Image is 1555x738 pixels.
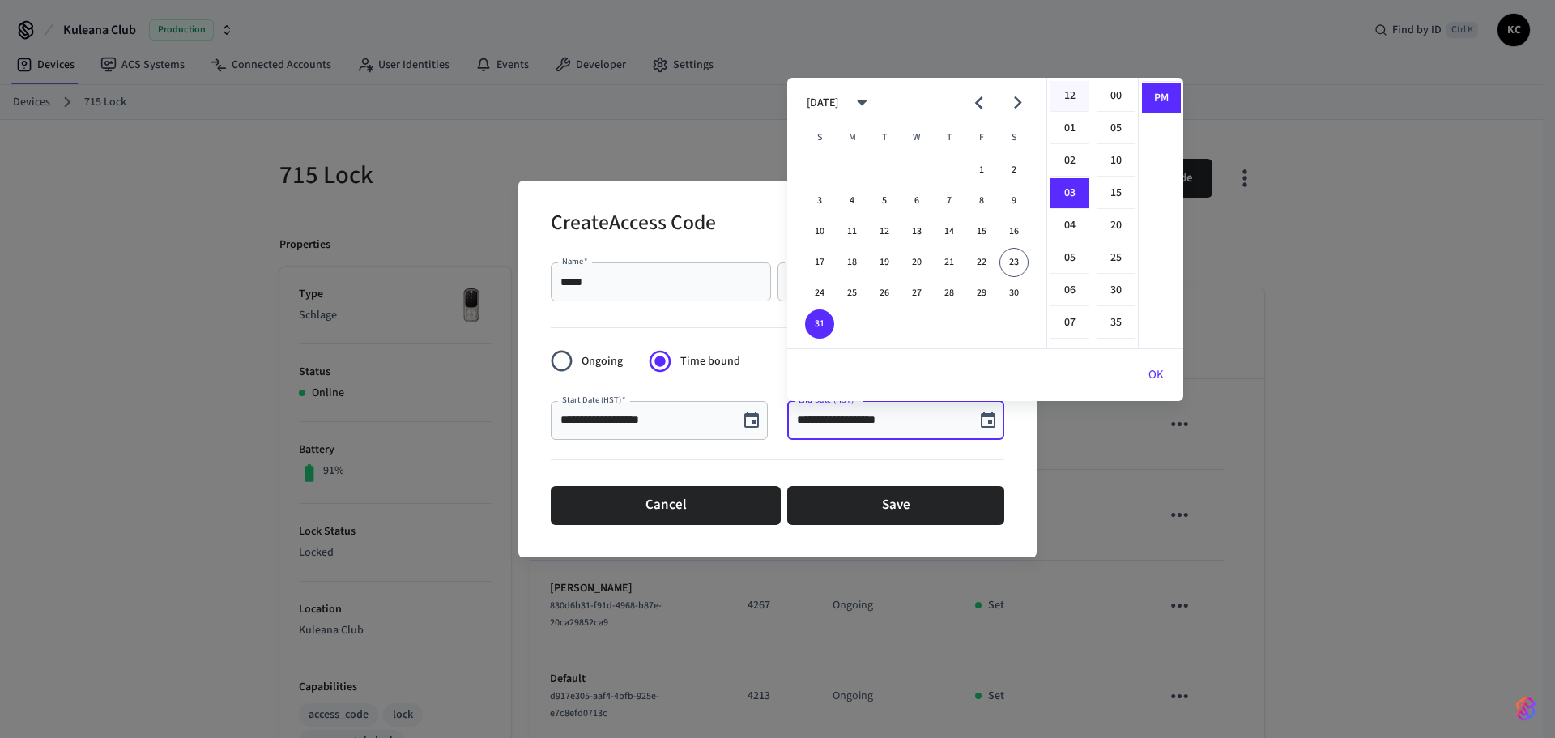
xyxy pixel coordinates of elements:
[870,248,899,277] button: 19
[1097,340,1135,371] li: 40 minutes
[935,217,964,246] button: 14
[999,186,1029,215] button: 9
[999,156,1029,185] button: 2
[967,279,996,308] button: 29
[837,248,867,277] button: 18
[1050,113,1089,144] li: 1 hours
[1093,78,1138,348] ul: Select minutes
[807,95,838,112] div: [DATE]
[999,217,1029,246] button: 16
[805,186,834,215] button: 3
[1050,81,1089,112] li: 12 hours
[870,122,899,154] span: Tuesday
[1138,78,1183,348] ul: Select meridiem
[960,83,998,122] button: Previous month
[1142,83,1181,113] li: PM
[967,186,996,215] button: 8
[902,122,931,154] span: Wednesday
[562,394,625,406] label: Start Date (HST)
[787,486,1004,525] button: Save
[967,122,996,154] span: Friday
[1097,81,1135,112] li: 0 minutes
[870,279,899,308] button: 26
[967,248,996,277] button: 22
[1050,340,1089,371] li: 8 hours
[735,404,768,437] button: Choose date, selected date is Aug 24, 2025
[902,248,931,277] button: 20
[1097,146,1135,177] li: 10 minutes
[551,486,781,525] button: Cancel
[935,248,964,277] button: 21
[805,217,834,246] button: 10
[582,353,623,370] span: Ongoing
[967,156,996,185] button: 1
[680,353,740,370] span: Time bound
[1050,211,1089,241] li: 4 hours
[999,122,1029,154] span: Saturday
[1097,178,1135,209] li: 15 minutes
[1097,243,1135,274] li: 25 minutes
[902,217,931,246] button: 13
[1097,275,1135,306] li: 30 minutes
[870,217,899,246] button: 12
[562,255,588,267] label: Name
[999,279,1029,308] button: 30
[935,279,964,308] button: 28
[1047,78,1093,348] ul: Select hours
[1097,211,1135,241] li: 20 minutes
[935,186,964,215] button: 7
[935,122,964,154] span: Thursday
[837,279,867,308] button: 25
[1050,146,1089,177] li: 2 hours
[1050,178,1089,209] li: 3 hours
[805,279,834,308] button: 24
[837,122,867,154] span: Monday
[837,217,867,246] button: 11
[902,279,931,308] button: 27
[1050,243,1089,274] li: 5 hours
[843,83,881,122] button: calendar view is open, switch to year view
[1097,113,1135,144] li: 5 minutes
[1050,275,1089,306] li: 6 hours
[999,248,1029,277] button: 23
[1097,308,1135,339] li: 35 minutes
[551,200,716,250] h2: Create Access Code
[1129,356,1183,395] button: OK
[999,83,1037,122] button: Next month
[805,122,834,154] span: Sunday
[805,309,834,339] button: 31
[799,394,858,406] label: End Date (HST)
[902,186,931,215] button: 6
[870,186,899,215] button: 5
[837,186,867,215] button: 4
[805,248,834,277] button: 17
[972,404,1004,437] button: Choose date, selected date is Aug 31, 2025
[1050,308,1089,339] li: 7 hours
[1516,696,1536,722] img: SeamLogoGradient.69752ec5.svg
[967,217,996,246] button: 15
